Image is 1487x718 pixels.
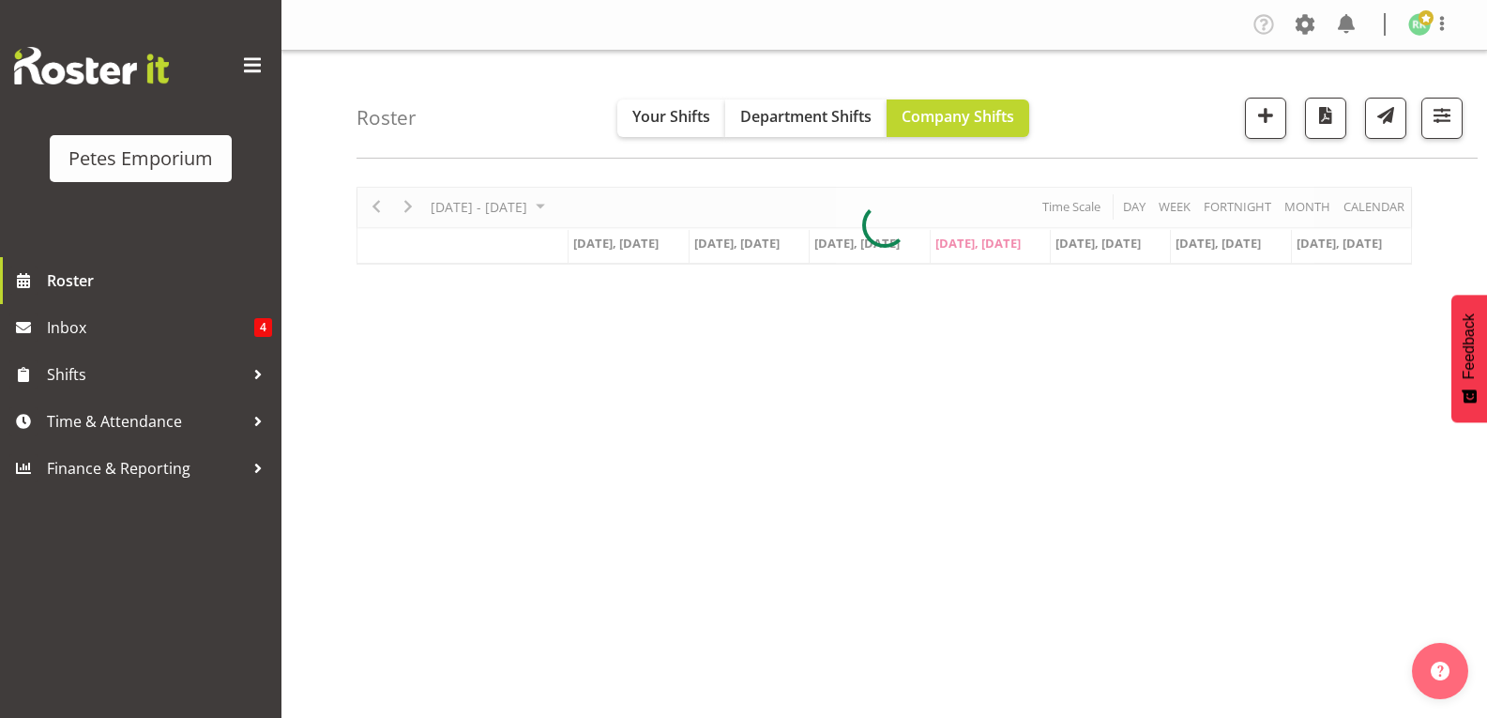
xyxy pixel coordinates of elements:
span: Inbox [47,313,254,342]
span: Shifts [47,360,244,389]
button: Feedback - Show survey [1451,295,1487,422]
img: help-xxl-2.png [1431,662,1449,680]
span: Time & Attendance [47,407,244,435]
span: Your Shifts [632,106,710,127]
div: Petes Emporium [68,145,213,173]
img: ruth-robertson-taylor722.jpg [1408,13,1431,36]
button: Download a PDF of the roster according to the set date range. [1305,98,1346,139]
span: Roster [47,267,272,295]
button: Filter Shifts [1421,98,1463,139]
span: Feedback [1461,313,1478,379]
span: Finance & Reporting [47,454,244,482]
span: 4 [254,318,272,337]
button: Department Shifts [725,99,887,137]
button: Send a list of all shifts for the selected filtered period to all rostered employees. [1365,98,1406,139]
img: Rosterit website logo [14,47,169,84]
button: Your Shifts [617,99,725,137]
span: Department Shifts [740,106,872,127]
h4: Roster [357,107,417,129]
span: Company Shifts [902,106,1014,127]
button: Company Shifts [887,99,1029,137]
button: Add a new shift [1245,98,1286,139]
